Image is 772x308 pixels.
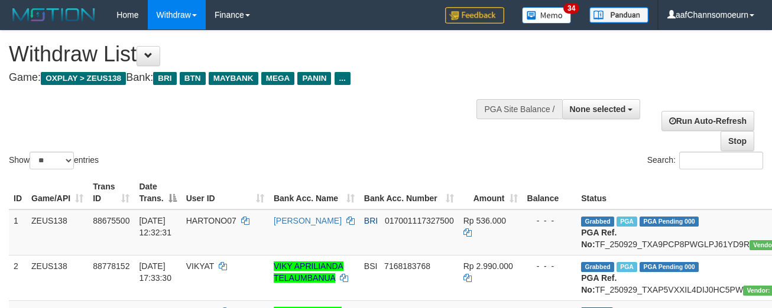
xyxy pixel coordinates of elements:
span: PGA Pending [640,217,699,227]
input: Search: [679,152,763,169]
h1: Withdraw List [9,42,503,66]
th: Date Trans.: activate to sort column descending [134,176,181,209]
th: Bank Acc. Number: activate to sort column ascending [359,176,459,209]
td: ZEUS138 [27,255,88,300]
span: PGA Pending [640,262,699,272]
img: MOTION_logo.png [9,6,99,24]
span: [DATE] 12:32:31 [139,216,171,237]
label: Show entries [9,152,99,169]
a: VIKY APRILIANDA TELAUMBANUA [274,261,343,283]
td: 1 [9,209,27,255]
span: Copy 7168183768 to clipboard [384,261,430,271]
th: Amount: activate to sort column ascending [459,176,523,209]
select: Showentries [30,152,74,169]
span: Grabbed [581,217,614,227]
h4: Game: Bank: [9,72,503,84]
span: Marked by aafchomsokheang [617,262,637,272]
span: Rp 536.000 [463,216,506,225]
b: PGA Ref. No: [581,273,617,294]
img: Button%20Memo.svg [522,7,572,24]
img: Feedback.jpg [445,7,504,24]
span: MAYBANK [209,72,258,85]
span: VIKYAT [186,261,214,271]
a: Run Auto-Refresh [661,111,754,131]
span: HARTONO07 [186,216,236,225]
button: None selected [562,99,641,119]
span: None selected [570,104,626,114]
span: BSI [364,261,378,271]
span: [DATE] 17:33:30 [139,261,171,283]
th: ID [9,176,27,209]
th: User ID: activate to sort column ascending [181,176,269,209]
span: Marked by aaftrukkakada [617,217,637,227]
div: - - - [527,215,572,227]
span: 88675500 [93,216,129,225]
b: PGA Ref. No: [581,228,617,249]
a: Stop [721,131,754,151]
span: OXPLAY > ZEUS138 [41,72,126,85]
th: Balance [523,176,577,209]
div: PGA Site Balance / [476,99,562,119]
span: Grabbed [581,262,614,272]
th: Game/API: activate to sort column ascending [27,176,88,209]
th: Trans ID: activate to sort column ascending [88,176,134,209]
span: Copy 017001117327500 to clipboard [385,216,454,225]
span: PANIN [297,72,331,85]
span: BTN [180,72,206,85]
span: Rp 2.990.000 [463,261,513,271]
span: BRI [364,216,378,225]
div: - - - [527,260,572,272]
span: ... [335,72,351,85]
span: 34 [563,3,579,14]
a: [PERSON_NAME] [274,216,342,225]
span: 88778152 [93,261,129,271]
span: MEGA [261,72,295,85]
span: BRI [153,72,176,85]
td: ZEUS138 [27,209,88,255]
label: Search: [647,152,763,169]
img: panduan.png [589,7,648,23]
td: 2 [9,255,27,300]
th: Bank Acc. Name: activate to sort column ascending [269,176,359,209]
